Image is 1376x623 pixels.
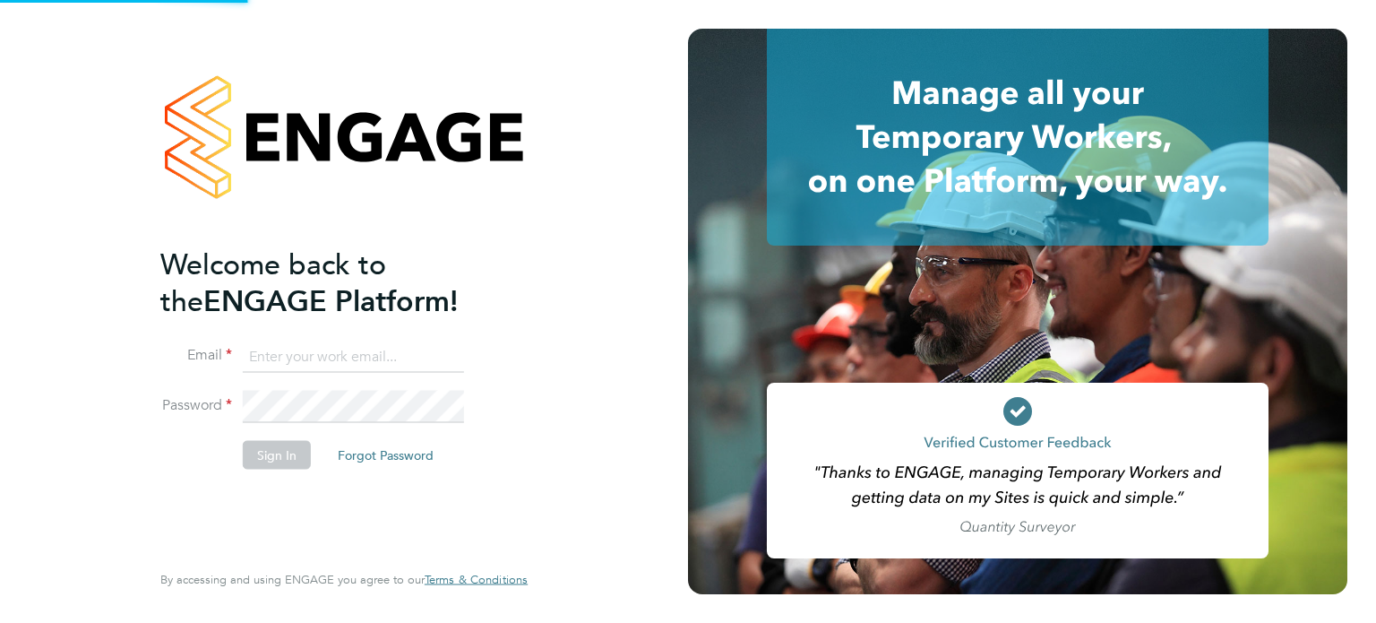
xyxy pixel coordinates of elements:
[160,346,232,365] label: Email
[425,573,528,587] a: Terms & Conditions
[323,441,448,470] button: Forgot Password
[160,572,528,587] span: By accessing and using ENGAGE you agree to our
[160,247,386,318] span: Welcome back to the
[243,341,464,373] input: Enter your work email...
[160,396,232,415] label: Password
[243,441,311,470] button: Sign In
[160,246,510,319] h2: ENGAGE Platform!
